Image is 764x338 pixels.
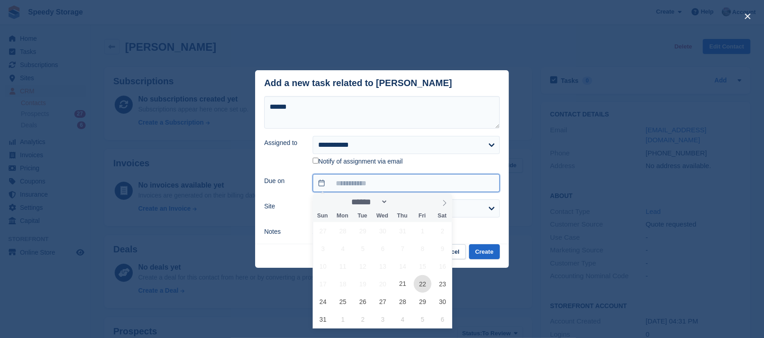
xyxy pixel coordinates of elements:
span: August 6, 2025 [374,240,392,257]
span: August 1, 2025 [414,222,431,240]
span: August 26, 2025 [354,293,372,310]
span: July 28, 2025 [334,222,352,240]
span: Wed [372,213,392,219]
span: August 31, 2025 [314,310,332,328]
span: August 15, 2025 [414,257,431,275]
span: August 25, 2025 [334,293,352,310]
label: Site [264,202,302,211]
span: August 10, 2025 [314,257,332,275]
span: August 13, 2025 [374,257,392,275]
span: July 30, 2025 [374,222,392,240]
span: Fri [412,213,432,219]
span: August 2, 2025 [434,222,451,240]
label: Assigned to [264,138,302,148]
span: August 8, 2025 [414,240,431,257]
select: Month [348,197,388,207]
label: Notes [264,227,302,237]
span: September 2, 2025 [354,310,372,328]
span: August 12, 2025 [354,257,372,275]
span: August 5, 2025 [354,240,372,257]
span: August 3, 2025 [314,240,332,257]
span: August 20, 2025 [374,275,392,293]
span: Tue [353,213,372,219]
span: August 14, 2025 [394,257,411,275]
span: August 28, 2025 [394,293,411,310]
span: August 24, 2025 [314,293,332,310]
span: Sat [432,213,452,219]
input: Year [388,197,416,207]
span: Thu [392,213,412,219]
span: Mon [333,213,353,219]
span: August 18, 2025 [334,275,352,293]
span: September 4, 2025 [394,310,411,328]
span: August 22, 2025 [414,275,431,293]
input: Notify of assignment via email [313,158,319,164]
span: August 4, 2025 [334,240,352,257]
div: Add a new task related to [PERSON_NAME] [264,78,452,88]
span: August 16, 2025 [434,257,451,275]
span: August 23, 2025 [434,275,451,293]
span: August 7, 2025 [394,240,411,257]
button: close [740,9,755,24]
span: September 1, 2025 [334,310,352,328]
span: August 29, 2025 [414,293,431,310]
span: August 19, 2025 [354,275,372,293]
span: September 3, 2025 [374,310,392,328]
span: August 11, 2025 [334,257,352,275]
span: August 9, 2025 [434,240,451,257]
span: Sun [313,213,333,219]
button: Create [469,244,500,259]
span: August 21, 2025 [394,275,411,293]
label: Notify of assignment via email [313,158,403,166]
span: August 30, 2025 [434,293,451,310]
span: August 17, 2025 [314,275,332,293]
span: August 27, 2025 [374,293,392,310]
span: September 6, 2025 [434,310,451,328]
span: July 27, 2025 [314,222,332,240]
label: Due on [264,176,302,186]
span: July 29, 2025 [354,222,372,240]
span: September 5, 2025 [414,310,431,328]
span: July 31, 2025 [394,222,411,240]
